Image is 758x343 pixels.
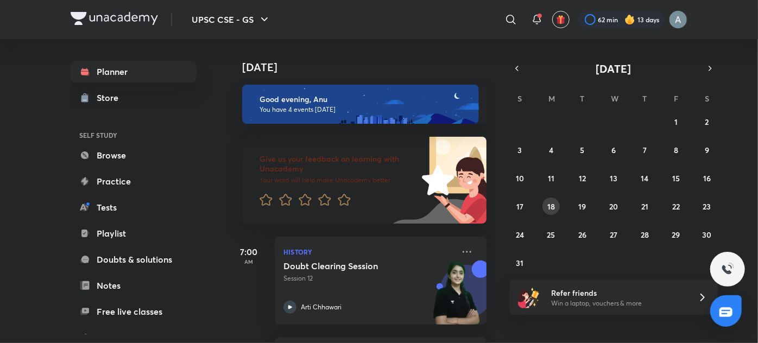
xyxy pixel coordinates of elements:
abbr: August 1, 2025 [674,117,678,127]
button: August 4, 2025 [542,141,560,158]
a: Notes [71,275,197,296]
button: August 25, 2025 [542,226,560,243]
abbr: August 4, 2025 [549,145,553,155]
button: August 8, 2025 [667,141,685,158]
abbr: Monday [548,93,555,104]
abbr: August 10, 2025 [516,173,524,183]
abbr: August 24, 2025 [516,230,524,240]
button: August 1, 2025 [667,113,685,130]
img: Company Logo [71,12,158,25]
button: [DATE] [525,61,703,76]
h5: Doubt Clearing Session [283,261,419,271]
button: August 24, 2025 [511,226,529,243]
img: ttu [721,263,734,276]
a: Browse [71,144,197,166]
a: Practice [71,170,197,192]
a: Company Logo [71,12,158,28]
button: August 18, 2025 [542,198,560,215]
abbr: August 27, 2025 [610,230,617,240]
abbr: August 14, 2025 [641,173,648,183]
abbr: August 6, 2025 [611,145,616,155]
abbr: August 12, 2025 [579,173,586,183]
a: Store [71,87,197,109]
button: August 5, 2025 [574,141,591,158]
button: August 2, 2025 [698,113,716,130]
button: August 12, 2025 [574,169,591,187]
abbr: August 3, 2025 [518,145,522,155]
button: August 28, 2025 [636,226,653,243]
abbr: August 2, 2025 [705,117,709,127]
abbr: August 30, 2025 [703,230,712,240]
p: AM [227,258,270,265]
abbr: Thursday [642,93,647,104]
div: Store [97,91,125,104]
button: August 26, 2025 [574,226,591,243]
button: August 7, 2025 [636,141,653,158]
a: Playlist [71,223,197,244]
h5: 7:00 [227,245,270,258]
abbr: August 21, 2025 [641,201,648,212]
a: Free live classes [71,301,197,322]
abbr: Friday [674,93,678,104]
abbr: August 7, 2025 [643,145,647,155]
abbr: August 22, 2025 [672,201,680,212]
button: August 19, 2025 [574,198,591,215]
a: Planner [71,61,197,82]
button: August 9, 2025 [698,141,716,158]
abbr: August 15, 2025 [672,173,680,183]
button: August 3, 2025 [511,141,529,158]
img: evening [242,85,479,124]
h6: Give us your feedback on learning with Unacademy [260,154,418,174]
abbr: August 18, 2025 [547,201,555,212]
abbr: Sunday [518,93,522,104]
button: August 20, 2025 [605,198,622,215]
button: August 17, 2025 [511,198,529,215]
abbr: Saturday [705,93,709,104]
abbr: Tuesday [580,93,585,104]
button: August 30, 2025 [698,226,716,243]
button: August 29, 2025 [667,226,685,243]
img: streak [624,14,635,25]
p: History [283,245,454,258]
button: August 23, 2025 [698,198,716,215]
button: August 13, 2025 [605,169,622,187]
p: You have 4 events [DATE] [260,105,469,114]
abbr: August 28, 2025 [641,230,649,240]
abbr: August 17, 2025 [516,201,523,212]
abbr: August 16, 2025 [703,173,711,183]
abbr: August 23, 2025 [703,201,711,212]
p: Session 12 [283,274,454,283]
button: August 31, 2025 [511,254,529,271]
h6: Good evening, Anu [260,94,469,104]
p: Win a laptop, vouchers & more [551,298,685,308]
abbr: August 31, 2025 [516,258,524,268]
p: Your word will help make Unacademy better [260,176,418,185]
abbr: August 29, 2025 [672,230,680,240]
abbr: August 19, 2025 [579,201,586,212]
abbr: Wednesday [611,93,618,104]
img: feedback_image [385,137,487,224]
a: Tests [71,196,197,218]
img: referral [518,287,540,308]
abbr: August 11, 2025 [548,173,554,183]
p: Arti Chhawari [301,302,342,312]
h6: Refer friends [551,287,685,298]
abbr: August 25, 2025 [547,230,555,240]
span: [DATE] [596,61,631,76]
abbr: August 13, 2025 [610,173,617,183]
button: August 16, 2025 [698,169,716,187]
button: August 6, 2025 [605,141,622,158]
h4: [DATE] [242,61,497,74]
button: August 10, 2025 [511,169,529,187]
img: Anu Singh [669,10,687,29]
button: August 21, 2025 [636,198,653,215]
img: avatar [556,15,566,24]
button: August 15, 2025 [667,169,685,187]
h6: SELF STUDY [71,126,197,144]
button: August 27, 2025 [605,226,622,243]
img: unacademy [427,261,487,335]
abbr: August 20, 2025 [609,201,618,212]
abbr: August 9, 2025 [705,145,709,155]
button: avatar [552,11,570,28]
abbr: August 5, 2025 [580,145,585,155]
